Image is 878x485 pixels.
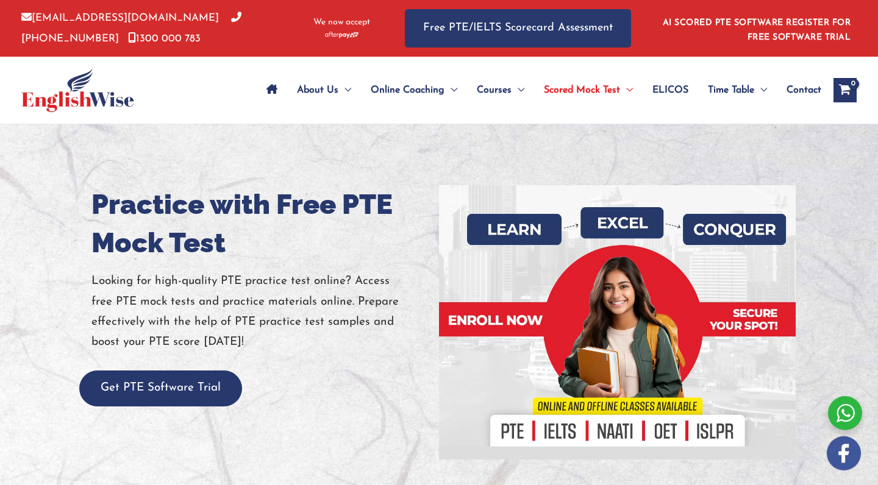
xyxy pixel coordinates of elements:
[833,78,857,102] a: View Shopping Cart, empty
[655,9,857,48] aside: Header Widget 1
[512,69,524,112] span: Menu Toggle
[21,68,134,112] img: cropped-ew-logo
[21,13,241,43] a: [PHONE_NUMBER]
[643,69,698,112] a: ELICOS
[754,69,767,112] span: Menu Toggle
[652,69,688,112] span: ELICOS
[338,69,351,112] span: Menu Toggle
[287,69,361,112] a: About UsMenu Toggle
[91,271,430,352] p: Looking for high-quality PTE practice test online? Access free PTE mock tests and practice materi...
[21,13,219,23] a: [EMAIL_ADDRESS][DOMAIN_NAME]
[444,69,457,112] span: Menu Toggle
[787,69,821,112] span: Contact
[620,69,633,112] span: Menu Toggle
[827,436,861,470] img: white-facebook.png
[405,9,631,48] a: Free PTE/IELTS Scorecard Assessment
[325,32,359,38] img: Afterpay-Logo
[698,69,777,112] a: Time TableMenu Toggle
[257,69,821,112] nav: Site Navigation: Main Menu
[534,69,643,112] a: Scored Mock TestMenu Toggle
[544,69,620,112] span: Scored Mock Test
[313,16,370,29] span: We now accept
[663,18,851,42] a: AI SCORED PTE SOFTWARE REGISTER FOR FREE SOFTWARE TRIAL
[467,69,534,112] a: CoursesMenu Toggle
[371,69,444,112] span: Online Coaching
[361,69,467,112] a: Online CoachingMenu Toggle
[91,185,430,262] h1: Practice with Free PTE Mock Test
[708,69,754,112] span: Time Table
[128,34,201,44] a: 1300 000 783
[777,69,821,112] a: Contact
[297,69,338,112] span: About Us
[79,370,242,406] button: Get PTE Software Trial
[477,69,512,112] span: Courses
[79,382,242,394] a: Get PTE Software Trial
